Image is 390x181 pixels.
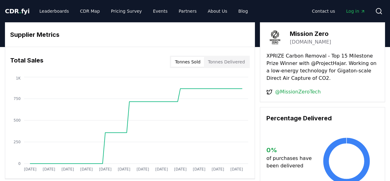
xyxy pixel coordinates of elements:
[266,29,284,46] img: Mission Zero-logo
[14,97,21,101] tspan: 750
[290,38,331,46] a: [DOMAIN_NAME]
[290,29,331,38] h3: Mission Zero
[18,162,21,166] tspan: 0
[174,6,202,17] a: Partners
[137,167,149,171] tspan: [DATE]
[10,30,250,39] h3: Supplier Metrics
[266,145,314,155] h3: 0 %
[35,6,253,17] nav: Main
[204,57,248,67] button: Tonnes Delivered
[307,6,370,17] nav: Main
[231,167,243,171] tspan: [DATE]
[19,7,21,15] span: .
[16,76,21,80] tspan: 1K
[212,167,224,171] tspan: [DATE]
[155,167,168,171] tspan: [DATE]
[5,7,30,15] a: CDR.fyi
[75,6,105,17] a: CDR Map
[5,7,30,15] span: CDR fyi
[346,8,365,14] span: Log in
[14,140,21,144] tspan: 250
[99,167,112,171] tspan: [DATE]
[148,6,172,17] a: Events
[307,6,340,17] a: Contact us
[341,6,370,17] a: Log in
[14,118,21,123] tspan: 500
[61,167,74,171] tspan: [DATE]
[266,114,379,123] h3: Percentage Delivered
[193,167,206,171] tspan: [DATE]
[266,155,314,170] p: of purchases have been delivered
[203,6,232,17] a: About Us
[118,167,130,171] tspan: [DATE]
[174,167,187,171] tspan: [DATE]
[43,167,55,171] tspan: [DATE]
[171,57,204,67] button: Tonnes Sold
[80,167,93,171] tspan: [DATE]
[24,167,37,171] tspan: [DATE]
[106,6,147,17] a: Pricing Survey
[233,6,253,17] a: Blog
[275,88,321,96] a: @MissionZeroTech
[35,6,74,17] a: Leaderboards
[266,52,379,82] p: XPRIZE Carbon Removal - Top 15 Milestone Prize Winner with @ProjectHajar. Working on a low-energy...
[10,56,43,68] h3: Total Sales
